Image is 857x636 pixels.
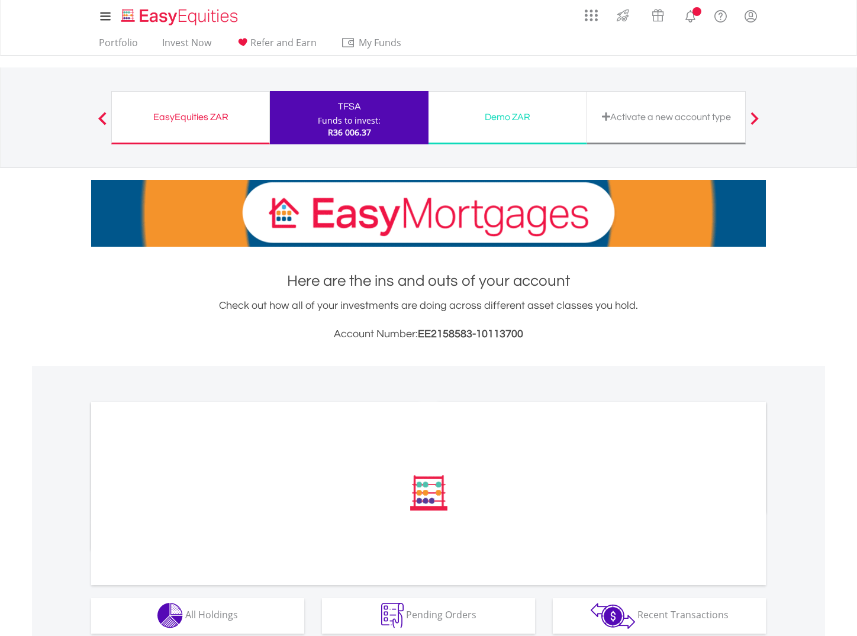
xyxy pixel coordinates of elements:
a: My Profile [736,3,766,29]
span: All Holdings [185,608,238,621]
a: Home page [117,3,243,27]
img: vouchers-v2.svg [648,6,668,25]
span: EE2158583-10113700 [418,328,523,340]
button: Recent Transactions [553,598,766,634]
div: Funds to invest: [318,115,381,127]
h3: Account Number: [91,326,766,343]
img: EasyEquities_Logo.png [119,7,243,27]
img: EasyMortage Promotion Banner [91,180,766,247]
a: Invest Now [157,37,216,55]
a: Vouchers [640,3,675,25]
img: transactions-zar-wht.png [591,603,635,629]
a: Refer and Earn [231,37,321,55]
img: grid-menu-icon.svg [585,9,598,22]
span: Pending Orders [406,608,476,621]
a: FAQ's and Support [705,3,736,27]
img: pending_instructions-wht.png [381,603,404,628]
div: TFSA [277,98,421,115]
img: holdings-wht.png [157,603,183,628]
a: Notifications [675,3,705,27]
div: Demo ZAR [436,109,579,125]
span: My Funds [341,35,418,50]
span: R36 006.37 [328,127,371,138]
div: Activate a new account type [594,109,738,125]
div: Check out how all of your investments are doing across different asset classes you hold. [91,298,766,343]
span: Refer and Earn [250,36,317,49]
div: EasyEquities ZAR [119,109,262,125]
span: Recent Transactions [637,608,729,621]
a: AppsGrid [577,3,605,22]
h1: Here are the ins and outs of your account [91,270,766,292]
img: thrive-v2.svg [613,6,633,25]
button: All Holdings [91,598,304,634]
button: Pending Orders [322,598,535,634]
a: Portfolio [94,37,143,55]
